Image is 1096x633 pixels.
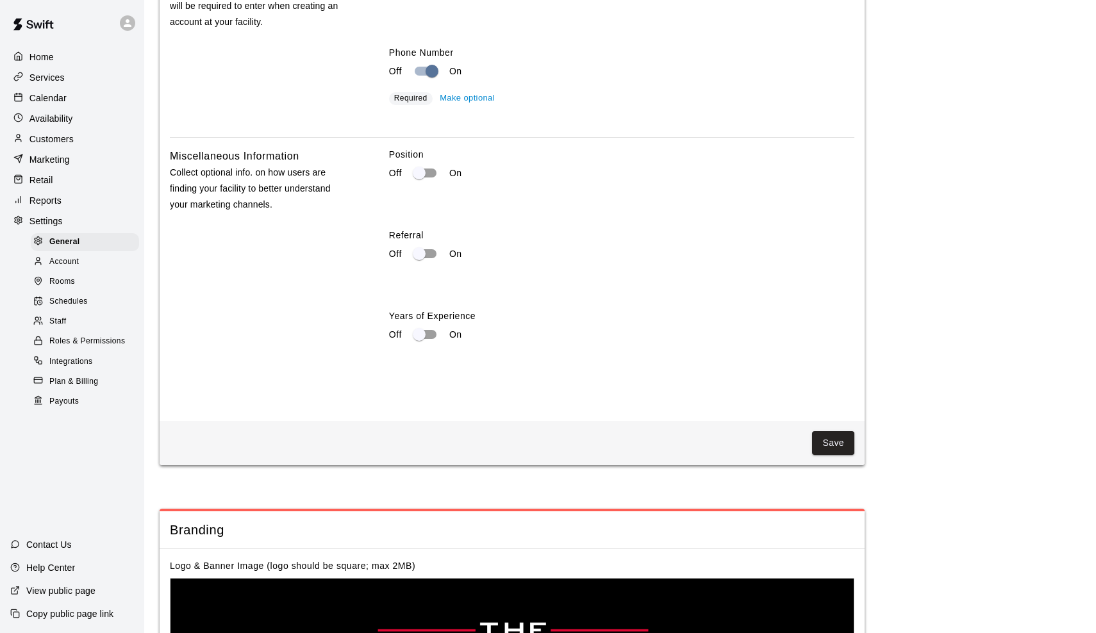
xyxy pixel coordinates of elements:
[389,247,402,261] p: Off
[10,170,134,190] a: Retail
[29,112,73,125] p: Availability
[31,393,139,411] div: Payouts
[31,253,139,271] div: Account
[449,65,462,78] p: On
[10,109,134,128] a: Availability
[49,236,80,249] span: General
[49,335,125,348] span: Roles & Permissions
[389,229,854,242] label: Referral
[389,167,402,180] p: Off
[31,233,139,251] div: General
[10,88,134,108] a: Calendar
[170,148,299,165] h6: Miscellaneous Information
[29,92,67,104] p: Calendar
[49,275,75,288] span: Rooms
[31,293,139,311] div: Schedules
[389,46,854,59] label: Phone Number
[449,167,462,180] p: On
[394,94,428,103] span: Required
[10,68,134,87] a: Services
[10,47,134,67] a: Home
[31,332,144,352] a: Roles & Permissions
[31,273,139,291] div: Rooms
[449,328,462,341] p: On
[29,133,74,145] p: Customers
[29,71,65,84] p: Services
[389,328,402,341] p: Off
[49,375,98,388] span: Plan & Billing
[29,153,70,166] p: Marketing
[10,211,134,231] a: Settings
[31,333,139,350] div: Roles & Permissions
[26,538,72,551] p: Contact Us
[31,373,139,391] div: Plan & Billing
[29,194,62,207] p: Reports
[31,372,144,391] a: Plan & Billing
[29,174,53,186] p: Retail
[389,309,854,322] label: Years of Experience
[10,129,134,149] a: Customers
[29,215,63,227] p: Settings
[31,272,144,292] a: Rooms
[26,561,75,574] p: Help Center
[31,391,144,411] a: Payouts
[389,65,402,78] p: Off
[170,165,348,213] p: Collect optional info. on how users are finding your facility to better understand your marketing...
[49,295,88,308] span: Schedules
[170,561,415,571] label: Logo & Banner Image (logo should be square; max 2MB)
[812,431,854,455] button: Save
[49,395,79,408] span: Payouts
[389,148,854,161] label: Position
[31,232,144,252] a: General
[31,353,139,371] div: Integrations
[31,292,144,312] a: Schedules
[49,315,66,328] span: Staff
[49,356,93,368] span: Integrations
[31,352,144,372] a: Integrations
[49,256,79,268] span: Account
[10,191,134,210] a: Reports
[31,313,139,331] div: Staff
[26,584,95,597] p: View public page
[170,522,854,539] span: Branding
[449,247,462,261] p: On
[26,607,113,620] p: Copy public page link
[436,88,498,108] button: Make optional
[10,150,134,169] a: Marketing
[29,51,54,63] p: Home
[31,312,144,332] a: Staff
[31,252,144,272] a: Account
